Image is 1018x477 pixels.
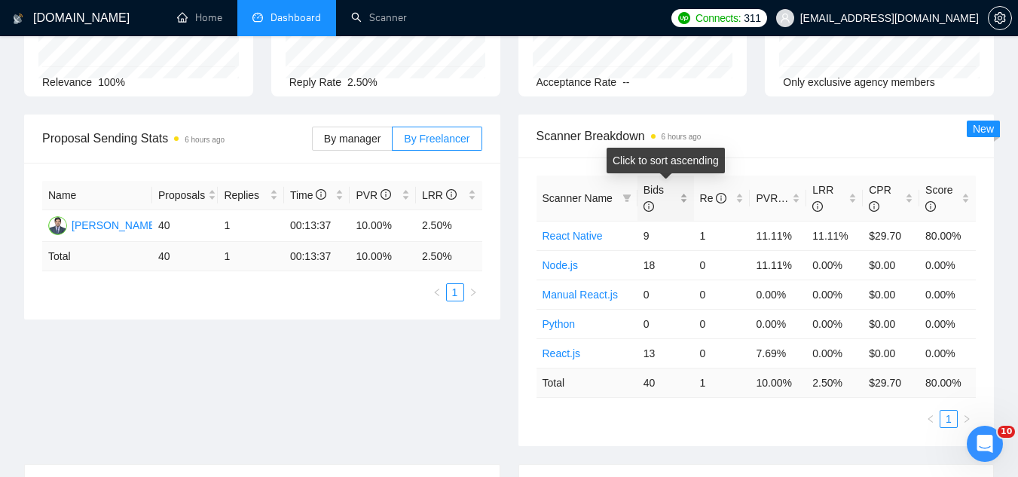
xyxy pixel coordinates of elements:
button: right [958,410,976,428]
span: Replies [224,187,267,203]
td: 0 [694,280,751,309]
td: 00:13:37 [284,210,350,242]
span: 100% [98,76,125,88]
td: 2.50 % [806,368,863,397]
td: 0.00% [806,309,863,338]
img: MA [48,216,67,235]
td: 11.11% [806,221,863,250]
span: setting [989,12,1011,24]
span: Score [925,184,953,213]
span: Connects: [695,10,741,26]
td: 11.11% [750,250,806,280]
td: 1 [694,368,751,397]
td: $29.70 [863,221,919,250]
span: PVR [756,192,791,204]
li: 1 [940,410,958,428]
td: 1 [694,221,751,250]
td: 10.00% [350,210,416,242]
li: Previous Page [922,410,940,428]
span: Bids [644,184,664,213]
td: 00:13:37 [284,242,350,271]
span: 2.50% [347,76,378,88]
span: Re [700,192,727,204]
span: Acceptance Rate [537,76,617,88]
th: Replies [218,181,284,210]
td: 40 [152,210,219,242]
button: setting [988,6,1012,30]
td: 80.00% [919,221,976,250]
td: Total [537,368,637,397]
span: user [780,13,790,23]
span: left [433,288,442,297]
span: right [962,414,971,423]
span: Time [290,189,326,201]
span: info-circle [381,189,391,200]
td: 10.00 % [350,242,416,271]
span: info-circle [812,201,823,212]
td: 2.50% [416,210,482,242]
span: Dashboard [271,11,321,24]
button: left [428,283,446,301]
span: info-circle [644,201,654,212]
a: 1 [940,411,957,427]
td: 0.00% [750,309,806,338]
span: By manager [324,133,381,145]
td: 1 [218,210,284,242]
a: MA[PERSON_NAME] [PERSON_NAME] [48,219,248,231]
span: dashboard [252,12,263,23]
td: $0.00 [863,280,919,309]
span: info-circle [869,201,879,212]
a: searchScanner [351,11,407,24]
td: 0.00% [806,250,863,280]
a: setting [988,12,1012,24]
td: $0.00 [863,338,919,368]
div: [PERSON_NAME] [PERSON_NAME] [72,217,248,234]
span: filter [622,194,631,203]
span: Scanner Breakdown [537,127,977,145]
a: 1 [447,284,463,301]
a: React.js [543,347,581,359]
time: 6 hours ago [185,136,225,144]
td: 40 [152,242,219,271]
td: 0 [694,309,751,338]
time: 6 hours ago [662,133,702,141]
td: $0.00 [863,309,919,338]
li: Next Page [464,283,482,301]
span: Proposals [158,187,205,203]
td: 0.00% [919,280,976,309]
td: 80.00 % [919,368,976,397]
button: left [922,410,940,428]
td: 0 [694,250,751,280]
td: 11.11% [750,221,806,250]
td: 9 [637,221,694,250]
th: Proposals [152,181,219,210]
span: -- [622,76,629,88]
span: CPR [869,184,891,213]
td: 0.00% [919,250,976,280]
span: LRR [812,184,833,213]
td: 0 [637,280,694,309]
span: Proposal Sending Stats [42,129,312,148]
td: 18 [637,250,694,280]
span: Relevance [42,76,92,88]
span: Reply Rate [289,76,341,88]
td: 10.00 % [750,368,806,397]
span: info-circle [446,189,457,200]
a: Manual React.js [543,289,618,301]
td: $ 29.70 [863,368,919,397]
td: 2.50 % [416,242,482,271]
span: filter [619,187,634,209]
td: 13 [637,338,694,368]
td: 1 [218,242,284,271]
td: 40 [637,368,694,397]
a: React Native [543,230,603,242]
td: 0.00% [806,280,863,309]
span: LRR [422,189,457,201]
span: info-circle [716,193,726,203]
li: 1 [446,283,464,301]
span: New [973,123,994,135]
iframe: Intercom live chat [967,426,1003,462]
a: Python [543,318,576,330]
span: Only exclusive agency members [783,76,935,88]
span: info-circle [316,189,326,200]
